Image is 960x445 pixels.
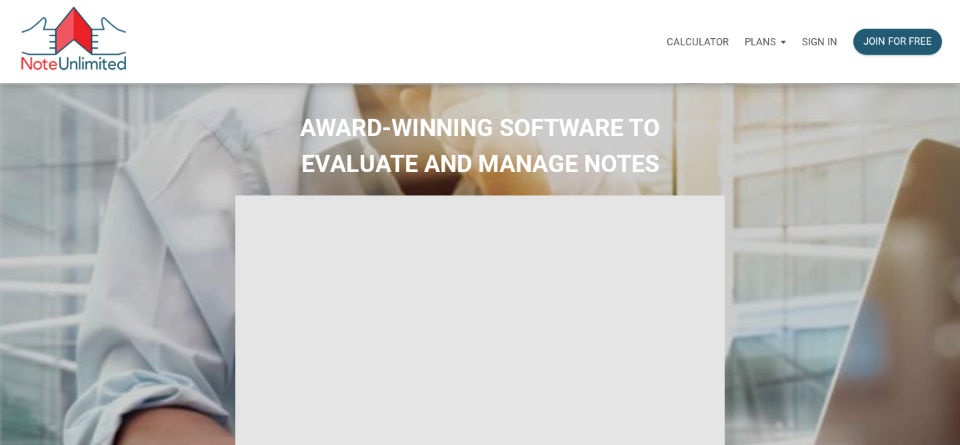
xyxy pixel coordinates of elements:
a: Calculator [659,21,737,63]
h2: AWARD-WINNING SOFTWARE TO EVALUATE AND MANAGE NOTES [10,110,950,182]
p: Calculator [667,36,729,48]
a: Sign in [794,21,845,63]
p: Plans [745,36,776,48]
div: Join for free [863,34,932,49]
a: Join for free [845,21,950,63]
p: Sign in [802,36,837,48]
a: Plans [737,21,794,63]
button: Plans [737,22,794,62]
button: Join for free [853,29,942,55]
